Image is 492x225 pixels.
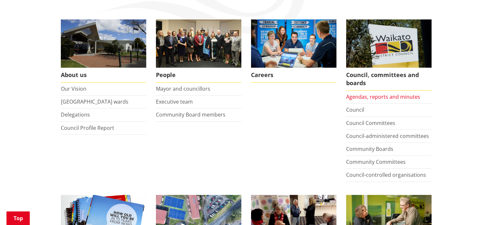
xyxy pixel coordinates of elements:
[61,98,128,105] a: [GEOGRAPHIC_DATA] wards
[346,93,420,100] a: Agendas, reports and minutes
[346,158,406,165] a: Community Committees
[156,111,225,118] a: Community Board members
[156,85,210,92] a: Mayor and councillors
[346,171,426,178] a: Council-controlled organisations
[346,106,364,113] a: Council
[346,119,395,127] a: Council Committees
[6,211,30,225] a: Top
[346,145,393,152] a: Community Boards
[346,68,432,91] span: Council, committees and boards
[251,19,336,83] a: Careers
[156,68,241,83] span: People
[462,198,486,221] iframe: Messenger Launcher
[61,68,146,83] span: About us
[61,85,86,92] a: Our Vision
[61,19,146,68] img: WDC Building 0015
[346,132,429,140] a: Council-administered committees
[156,19,241,83] a: 2022 Council People
[251,19,336,68] img: Office staff in meeting - Career page
[251,68,336,83] span: Careers
[346,19,432,68] img: Waikato-District-Council-sign
[156,19,241,68] img: 2022 Council
[61,124,114,131] a: Council Profile Report
[61,19,146,83] a: WDC Building 0015 About us
[346,19,432,91] a: Waikato-District-Council-sign Council, committees and boards
[156,98,193,105] a: Executive team
[61,111,90,118] a: Delegations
